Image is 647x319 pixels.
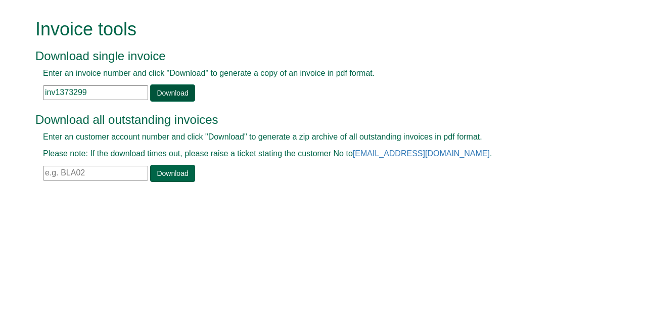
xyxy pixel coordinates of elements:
a: [EMAIL_ADDRESS][DOMAIN_NAME] [353,149,490,158]
a: Download [150,165,195,182]
input: e.g. BLA02 [43,166,148,180]
input: e.g. INV1234 [43,85,148,100]
h3: Download single invoice [35,50,589,63]
h3: Download all outstanding invoices [35,113,589,126]
a: Download [150,84,195,102]
p: Enter an invoice number and click "Download" to generate a copy of an invoice in pdf format. [43,68,581,79]
h1: Invoice tools [35,19,589,39]
p: Please note: If the download times out, please raise a ticket stating the customer No to . [43,148,581,160]
p: Enter an customer account number and click "Download" to generate a zip archive of all outstandin... [43,131,581,143]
